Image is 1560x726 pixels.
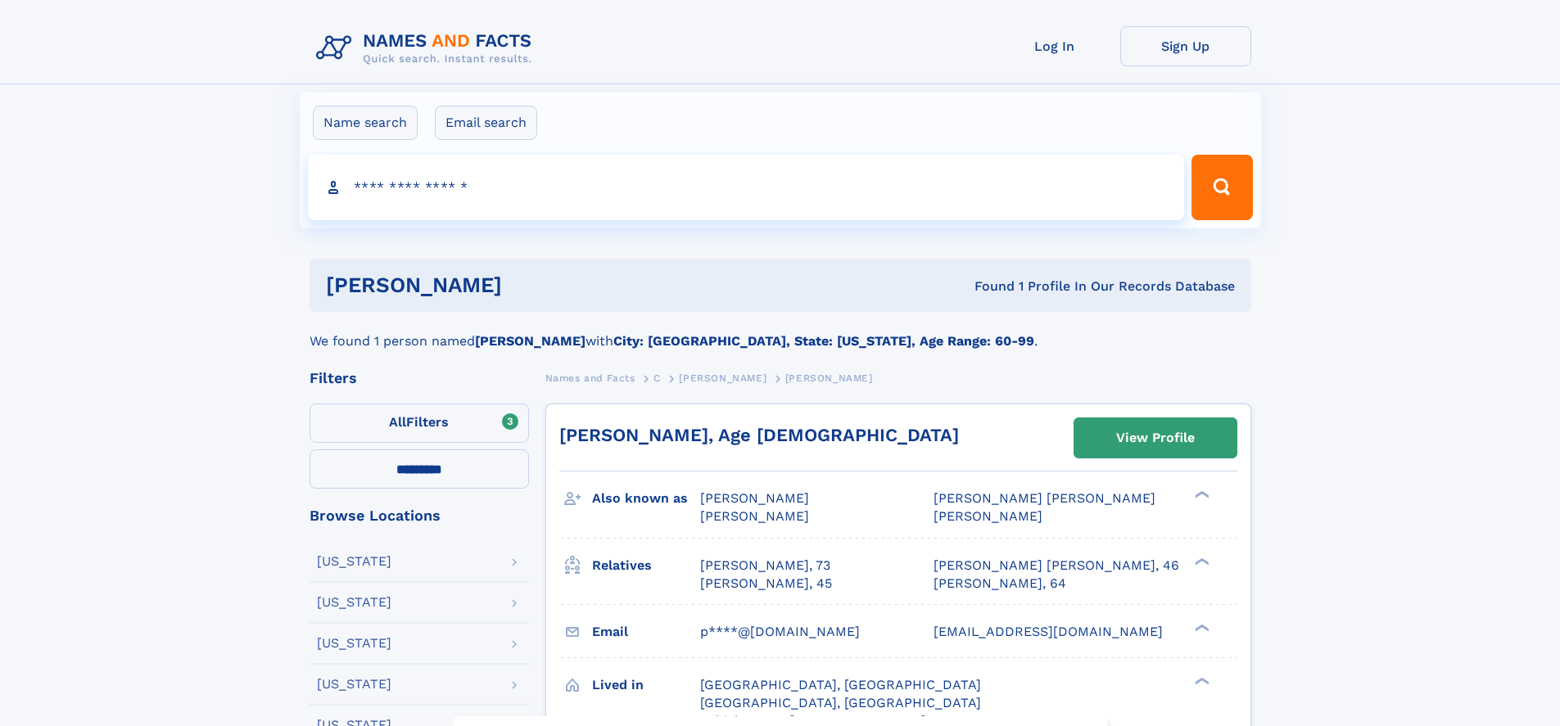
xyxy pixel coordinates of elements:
span: [EMAIL_ADDRESS][DOMAIN_NAME] [934,624,1163,639]
a: [PERSON_NAME] [679,368,766,388]
span: [GEOGRAPHIC_DATA], [GEOGRAPHIC_DATA] [700,695,981,710]
span: [PERSON_NAME] [785,372,873,384]
span: All [389,414,406,430]
span: [PERSON_NAME] [700,490,809,506]
div: ❯ [1191,622,1210,633]
span: C [653,372,661,384]
h3: Lived in [592,671,700,699]
b: City: [GEOGRAPHIC_DATA], State: [US_STATE], Age Range: 60-99 [613,333,1034,349]
a: Names and Facts [545,368,635,388]
label: Name search [313,106,418,140]
span: [PERSON_NAME] [934,508,1042,524]
label: Email search [435,106,537,140]
a: Sign Up [1120,26,1251,66]
h3: Also known as [592,485,700,512]
h3: Relatives [592,552,700,579]
div: [US_STATE] [317,555,391,568]
a: [PERSON_NAME], 45 [700,575,832,593]
h1: [PERSON_NAME] [326,275,739,295]
div: ❯ [1191,675,1210,686]
div: [US_STATE] [317,637,391,650]
div: Browse Locations [310,508,529,523]
a: [PERSON_NAME], 73 [700,557,830,575]
div: ❯ [1191,556,1210,566]
div: Found 1 Profile In Our Records Database [738,277,1235,295]
label: Filters [310,404,529,443]
span: [PERSON_NAME] [700,508,809,524]
input: search input [308,155,1185,220]
img: Logo Names and Facts [310,26,545,70]
div: Filters [310,371,529,386]
a: [PERSON_NAME], Age [DEMOGRAPHIC_DATA] [559,425,959,445]
a: [PERSON_NAME], 64 [934,575,1066,593]
div: View Profile [1116,419,1195,457]
span: [PERSON_NAME] [PERSON_NAME] [934,490,1155,506]
div: ❯ [1191,489,1210,500]
div: We found 1 person named with . [310,312,1251,351]
b: [PERSON_NAME] [475,333,586,349]
a: View Profile [1074,418,1237,458]
a: Log In [989,26,1120,66]
a: C [653,368,661,388]
span: [GEOGRAPHIC_DATA], [GEOGRAPHIC_DATA] [700,677,981,692]
div: [US_STATE] [317,596,391,609]
div: [US_STATE] [317,678,391,691]
a: [PERSON_NAME] [PERSON_NAME], 46 [934,557,1179,575]
h3: Email [592,618,700,646]
button: Search Button [1191,155,1252,220]
span: [PERSON_NAME] [679,372,766,384]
